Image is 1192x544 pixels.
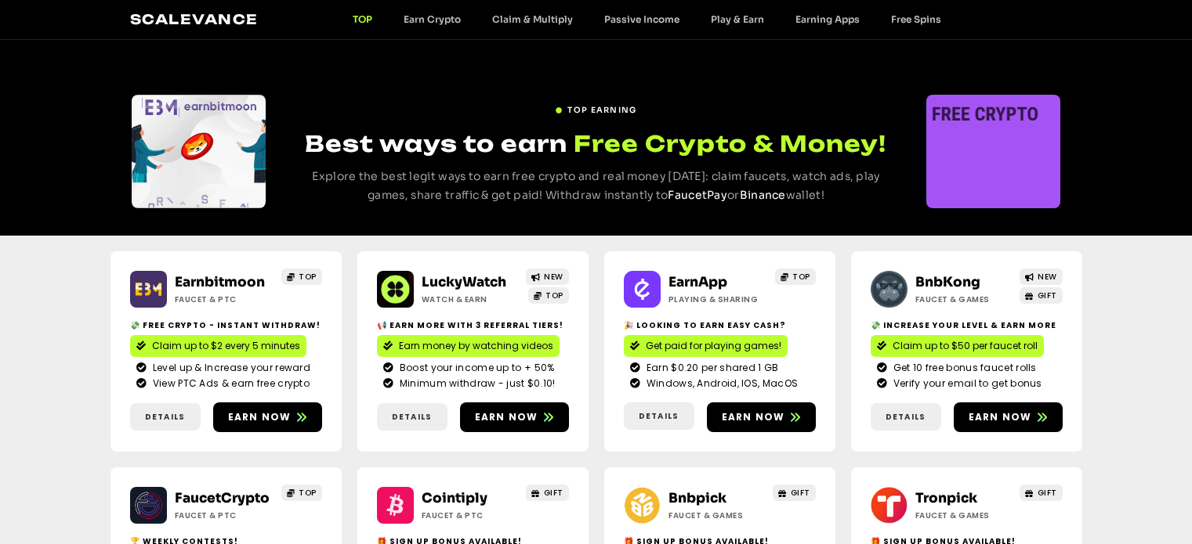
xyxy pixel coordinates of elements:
a: GIFT [526,485,569,501]
h2: Faucet & Games [668,510,766,521]
span: Earn now [722,410,785,424]
span: Earn now [969,410,1032,424]
a: GIFT [773,485,816,501]
a: Passive Income [589,13,695,25]
h2: 🎉 Looking to Earn Easy Cash? [624,319,816,331]
h2: Watch & Earn [422,294,520,305]
span: NEW [544,271,563,283]
a: Claim up to $50 per faucet roll [871,335,1044,357]
a: TOP [337,13,388,25]
span: Details [886,411,926,423]
h2: Faucet & Games [915,294,1013,305]
a: Details [377,403,447,431]
a: Play & Earn [695,13,780,25]
h2: 📢 Earn more with 3 referral Tiers! [377,319,569,331]
span: Free Crypto & Money! [574,128,886,159]
span: Best ways to earn [305,130,567,157]
span: Details [145,411,185,423]
span: NEW [1038,271,1057,283]
h2: Faucet & PTC [422,510,520,521]
h2: Faucet & Games [915,510,1013,521]
h2: Faucet & PTC [175,510,273,521]
a: Binance [740,188,786,202]
a: Bnbpick [668,490,726,506]
span: TOP EARNING [567,104,636,116]
a: TOP EARNING [555,98,636,116]
a: Earn Crypto [388,13,476,25]
a: EarnApp [668,274,727,290]
span: GIFT [1038,487,1057,499]
span: Details [639,410,679,422]
a: NEW [526,268,569,285]
span: TOP [545,290,563,301]
a: Earn money by watching videos [377,335,560,357]
a: Get paid for playing games! [624,335,788,357]
a: Details [130,403,201,431]
span: View PTC Ads & earn free crypto [149,376,310,391]
span: Minimum withdraw - just $0.10! [396,376,556,391]
a: TOP [281,268,322,285]
span: Boost your income up to + 50% [396,361,555,375]
h2: Playing & Sharing [668,294,766,305]
span: GIFT [1038,290,1057,301]
a: Scalevance [130,11,259,27]
a: FaucetPay [668,188,727,202]
a: Earn now [213,402,322,432]
a: GIFT [1020,287,1063,304]
a: Earning Apps [780,13,875,25]
a: BnbKong [915,274,980,290]
a: TOP [528,287,569,304]
span: GIFT [544,487,563,499]
p: Explore the best legit ways to earn free crypto and real money [DATE]: claim faucets, watch ads, ... [295,168,897,205]
a: FaucetCrypto [175,490,270,506]
span: Get 10 free bonus faucet rolls [889,361,1037,375]
span: Details [392,411,432,423]
span: Windows, Android, IOS, MacOS [643,376,798,391]
div: Slides [132,95,266,208]
span: Earn now [475,410,538,424]
span: TOP [299,487,317,499]
a: Earn now [707,402,816,432]
a: Tronpick [915,490,977,506]
span: Level up & Increase your reward [149,361,310,375]
span: Earn $0.20 per shared 1 GB [643,361,779,375]
div: Slides [926,95,1060,208]
a: Cointiply [422,490,487,506]
a: Earnbitmoon [175,274,265,290]
a: TOP [281,485,322,501]
span: Earn money by watching videos [399,339,553,353]
span: Verify your email to get bonus [889,376,1042,391]
a: Details [871,403,941,431]
span: Get paid for playing games! [646,339,781,353]
h2: 💸 Free crypto - Instant withdraw! [130,319,322,331]
span: Earn now [228,410,292,424]
a: Claim & Multiply [476,13,589,25]
span: TOP [792,271,810,283]
a: TOP [775,268,816,285]
h2: Faucet & PTC [175,294,273,305]
a: LuckyWatch [422,274,506,290]
a: Details [624,402,694,430]
a: Earn now [954,402,1063,432]
a: Claim up to $2 every 5 minutes [130,335,306,357]
a: NEW [1020,268,1063,285]
nav: Menu [337,13,957,25]
h2: 💸 Increase your level & earn more [871,319,1063,331]
span: Claim up to $50 per faucet roll [893,339,1038,353]
a: Earn now [460,402,569,432]
span: Claim up to $2 every 5 minutes [152,339,300,353]
a: Free Spins [875,13,957,25]
span: GIFT [791,487,810,499]
a: GIFT [1020,485,1063,501]
span: TOP [299,271,317,283]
